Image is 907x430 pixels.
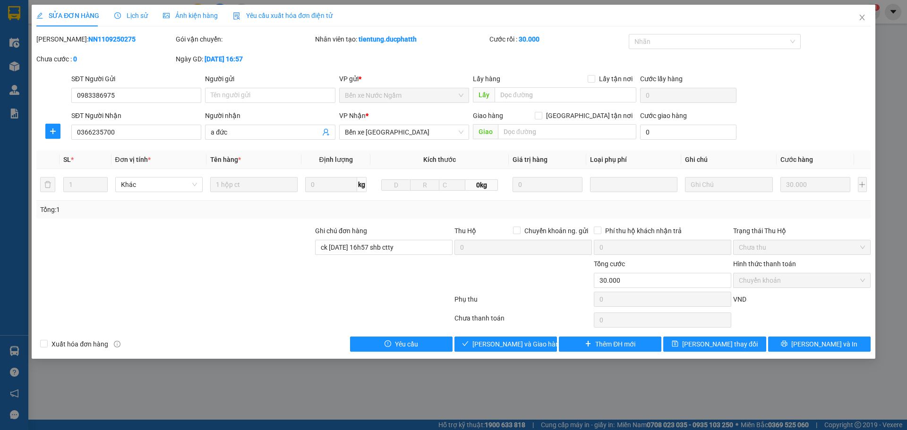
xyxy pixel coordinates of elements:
[46,127,60,135] span: plus
[40,177,55,192] button: delete
[858,14,866,21] span: close
[780,156,813,163] span: Cước hàng
[63,156,71,163] span: SL
[205,74,335,84] div: Người gửi
[672,340,678,348] span: save
[357,177,367,192] span: kg
[121,177,197,192] span: Khác
[345,88,463,102] span: Bến xe Nước Ngầm
[315,240,453,255] input: Ghi chú đơn hàng
[88,35,136,43] b: NN1109250275
[594,260,625,268] span: Tổng cước
[473,124,498,139] span: Giao
[682,339,758,349] span: [PERSON_NAME] thay đổi
[453,294,593,311] div: Phụ thu
[439,179,465,191] input: C
[473,75,500,83] span: Lấy hàng
[339,74,469,84] div: VP gửi
[319,156,352,163] span: Định lượng
[395,339,418,349] span: Yêu cầu
[542,110,636,121] span: [GEOGRAPHIC_DATA] tận nơi
[849,5,875,31] button: Close
[513,156,548,163] span: Giá trị hàng
[359,35,417,43] b: tientung.ducphatth
[685,177,772,192] input: Ghi Chú
[322,128,330,136] span: user-add
[71,74,201,84] div: SĐT Người Gửi
[114,341,120,347] span: info-circle
[114,12,148,19] span: Lịch sử
[739,240,865,254] span: Chưa thu
[40,204,350,215] div: Tổng: 1
[473,87,495,102] span: Lấy
[205,110,335,121] div: Người nhận
[176,54,313,64] div: Ngày GD:
[36,12,43,19] span: edit
[465,179,497,191] span: 0kg
[781,340,787,348] span: printer
[350,337,453,352] button: exclamation-circleYêu cầu
[733,226,871,236] div: Trạng thái Thu Hộ
[858,177,867,192] button: plus
[45,124,60,139] button: plus
[71,110,201,121] div: SĐT Người Nhận
[36,54,174,64] div: Chưa cước :
[115,156,151,163] span: Đơn vị tính
[205,55,243,63] b: [DATE] 16:57
[495,87,636,102] input: Dọc đường
[163,12,218,19] span: Ảnh kiện hàng
[210,156,241,163] span: Tên hàng
[163,12,170,19] span: picture
[489,34,627,44] div: Cước rồi :
[640,88,736,103] input: Cước lấy hàng
[640,75,683,83] label: Cước lấy hàng
[114,12,121,19] span: clock-circle
[176,34,313,44] div: Gói vận chuyển:
[739,273,865,287] span: Chuyển khoản
[339,112,366,119] span: VP Nhận
[586,151,681,169] th: Loại phụ phí
[519,35,539,43] b: 30.000
[640,112,687,119] label: Cước giao hàng
[48,339,112,349] span: Xuất hóa đơn hàng
[454,337,557,352] button: check[PERSON_NAME] và Giao hàng
[640,125,736,140] input: Cước giao hàng
[381,179,411,191] input: D
[663,337,766,352] button: save[PERSON_NAME] thay đổi
[210,177,298,192] input: VD: Bàn, Ghế
[681,151,776,169] th: Ghi chú
[233,12,240,20] img: icon
[595,339,635,349] span: Thêm ĐH mới
[768,337,871,352] button: printer[PERSON_NAME] và In
[601,226,685,236] span: Phí thu hộ khách nhận trả
[36,34,174,44] div: [PERSON_NAME]:
[473,112,503,119] span: Giao hàng
[315,34,488,44] div: Nhân viên tạo:
[454,227,476,235] span: Thu Hộ
[233,12,333,19] span: Yêu cầu xuất hóa đơn điện tử
[385,340,391,348] span: exclamation-circle
[513,177,583,192] input: 0
[423,156,456,163] span: Kích thước
[733,260,796,268] label: Hình thức thanh toán
[559,337,661,352] button: plusThêm ĐH mới
[585,340,591,348] span: plus
[36,12,99,19] span: SỬA ĐƠN HÀNG
[780,177,851,192] input: 0
[315,227,367,235] label: Ghi chú đơn hàng
[410,179,439,191] input: R
[345,125,463,139] span: Bến xe Hoằng Hóa
[472,339,563,349] span: [PERSON_NAME] và Giao hàng
[453,313,593,329] div: Chưa thanh toán
[733,295,746,303] span: VND
[73,55,77,63] b: 0
[521,226,592,236] span: Chuyển khoản ng. gửi
[462,340,469,348] span: check
[498,124,636,139] input: Dọc đường
[791,339,857,349] span: [PERSON_NAME] và In
[595,74,636,84] span: Lấy tận nơi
